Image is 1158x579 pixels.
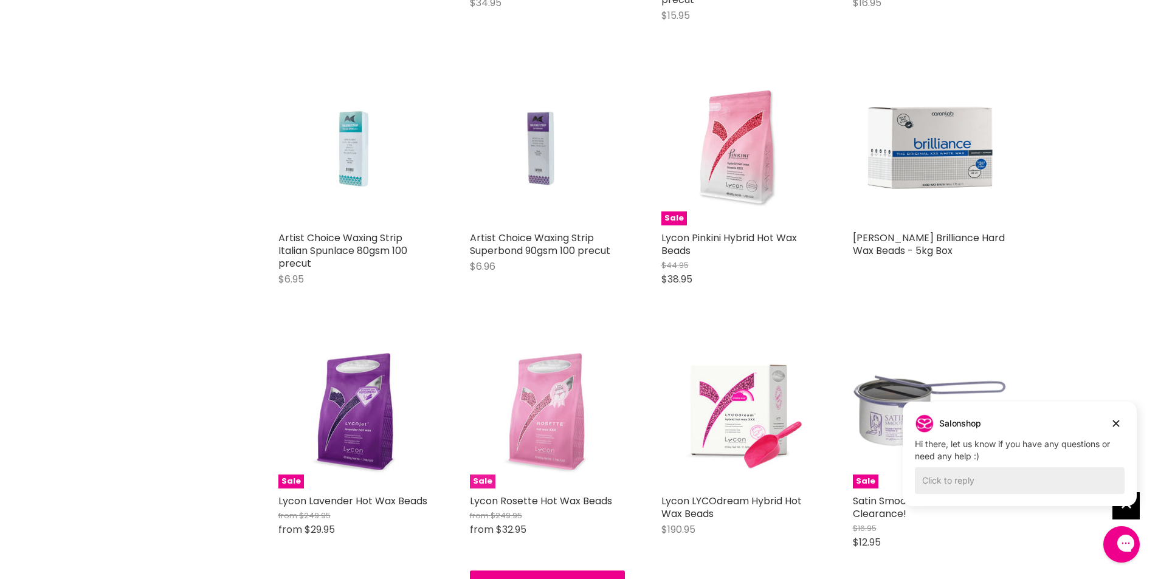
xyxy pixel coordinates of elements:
[661,70,816,225] img: Lycon Pinkini Hybrid Hot Wax Beads
[853,334,1008,488] img: Satin Smooth Wax Can Holder - Clearance!
[853,334,1008,488] a: Satin Smooth Wax Can Holder - Clearance!Sale
[278,522,302,536] span: from
[278,231,407,270] a: Artist Choice Waxing Strip Italian Spunlace 80gsm 100 precut
[853,70,1008,225] img: Caron Brilliance Hard Wax Beads - 5kg Box
[470,70,625,225] a: Artist Choice Waxing Strip Superbond 90gsm 100 precut
[853,494,1004,521] a: Satin Smooth Wax Can Holder - Clearance!
[278,70,433,225] a: Artist Choice Waxing Strip Italian Spunlace 80gsm 100 precut
[470,334,625,488] a: Lycon Rosette Hot Wax BeadsSale
[661,211,687,225] span: Sale
[853,522,877,534] span: $16.95
[470,522,494,536] span: from
[278,510,297,521] span: from
[278,475,304,488] span: Sale
[661,272,692,286] span: $38.95
[278,334,433,488] img: Lycon Lavender Hot Wax Beads
[470,259,495,273] span: $6.96
[278,272,304,286] span: $6.95
[470,494,612,508] a: Lycon Rosette Hot Wax Beads
[661,231,797,258] a: Lycon Pinkini Hybrid Hot Wax Beads
[853,535,881,549] span: $12.95
[661,494,802,521] a: Lycon LYCOdream Hybrid Hot Wax Beads
[470,334,625,488] img: Lycon Rosette Hot Wax Beads
[278,494,427,508] a: Lycon Lavender Hot Wax Beads
[278,334,433,488] a: Lycon Lavender Hot Wax BeadsSale
[278,96,433,199] img: Artist Choice Waxing Strip Italian Spunlace 80gsm 100 precut
[661,9,690,22] span: $15.95
[1097,522,1146,567] iframe: Gorgias live chat messenger
[496,522,526,536] span: $32.95
[470,96,625,199] img: Artist Choice Waxing Strip Superbond 90gsm 100 precut
[661,70,816,225] a: Lycon Pinkini Hybrid Hot Wax BeadsSale
[894,400,1146,524] iframe: Gorgias live chat campaigns
[661,259,689,271] span: $44.95
[470,231,610,258] a: Artist Choice Waxing Strip Superbond 90gsm 100 precut
[491,510,522,521] span: $249.95
[305,522,335,536] span: $29.95
[661,334,816,488] img: Lycon LYCOdream Hybrid Hot Wax Beads
[299,510,331,521] span: $249.95
[661,522,695,536] span: $190.95
[470,475,495,488] span: Sale
[470,510,489,521] span: from
[853,231,1005,258] a: [PERSON_NAME] Brilliance Hard Wax Beads - 5kg Box
[853,475,878,488] span: Sale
